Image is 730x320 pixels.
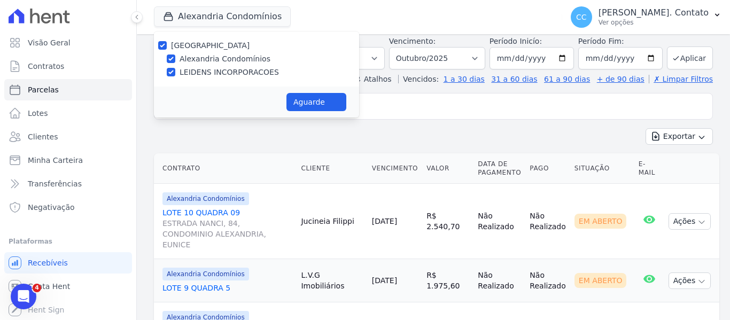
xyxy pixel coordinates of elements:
[297,259,367,302] td: L.V.G Imobiliários
[4,252,132,274] a: Recebíveis
[28,37,71,48] span: Visão Geral
[180,53,270,65] label: Alexandria Condomínios
[4,79,132,100] a: Parcelas
[28,178,82,189] span: Transferências
[154,153,297,184] th: Contrato
[372,276,397,285] a: [DATE]
[634,153,664,184] th: E-mail
[162,207,292,250] a: LOTE 10 QUADRA 09ESTRADA NANCI, 84, CONDOMINIO ALEXANDRIA, EUNICE
[444,75,485,83] a: 1 a 30 dias
[473,184,525,259] td: Não Realizado
[525,153,570,184] th: Pago
[473,153,525,184] th: Data de Pagamento
[28,202,75,213] span: Negativação
[154,6,291,27] button: Alexandria Condomínios
[162,218,292,250] span: ESTRADA NANCI, 84, CONDOMINIO ALEXANDRIA, EUNICE
[398,75,439,83] label: Vencidos:
[599,18,709,27] p: Ver opções
[171,41,250,50] label: [GEOGRAPHIC_DATA]
[576,13,587,21] span: CC
[4,276,132,297] a: Conta Hent
[4,150,132,171] a: Minha Carteira
[174,96,708,117] input: Buscar por nome do lote ou do cliente
[562,2,730,32] button: CC [PERSON_NAME]. Contato Ver opções
[28,61,64,72] span: Contratos
[646,128,713,145] button: Exportar
[4,56,132,77] a: Contratos
[574,273,627,288] div: Em Aberto
[162,268,249,280] span: Alexandria Condomínios
[578,36,663,47] label: Período Fim:
[4,103,132,124] a: Lotes
[525,259,570,302] td: Não Realizado
[28,155,83,166] span: Minha Carteira
[28,84,59,95] span: Parcelas
[33,284,41,292] span: 4
[28,131,58,142] span: Clientes
[649,75,713,83] a: ✗ Limpar Filtros
[597,75,644,83] a: + de 90 dias
[4,197,132,218] a: Negativação
[599,7,709,18] p: [PERSON_NAME]. Contato
[162,192,249,205] span: Alexandria Condomínios
[162,283,292,293] a: LOTE 9 QUADRA 5
[422,184,473,259] td: R$ 2.540,70
[297,153,367,184] th: Cliente
[372,217,397,225] a: [DATE]
[11,284,36,309] iframe: Intercom live chat
[297,184,367,259] td: Jucineia Filippi
[389,37,436,45] label: Vencimento:
[422,153,473,184] th: Valor
[4,126,132,147] a: Clientes
[525,184,570,259] td: Não Realizado
[473,259,525,302] td: Não Realizado
[490,37,542,45] label: Período Inicío:
[669,213,711,230] button: Ações
[28,108,48,119] span: Lotes
[9,235,128,248] div: Plataformas
[669,272,711,289] button: Ações
[28,281,70,292] span: Conta Hent
[28,257,68,268] span: Recebíveis
[544,75,590,83] a: 61 a 90 dias
[368,153,422,184] th: Vencimento
[180,67,279,78] label: LEIDENS INCORPORACOES
[286,93,346,111] button: Aguarde
[491,75,537,83] a: 31 a 60 dias
[574,214,627,229] div: Em Aberto
[355,75,391,83] label: ↯ Atalhos
[4,173,132,194] a: Transferências
[667,46,713,69] button: Aplicar
[570,153,634,184] th: Situação
[422,259,473,302] td: R$ 1.975,60
[4,32,132,53] a: Visão Geral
